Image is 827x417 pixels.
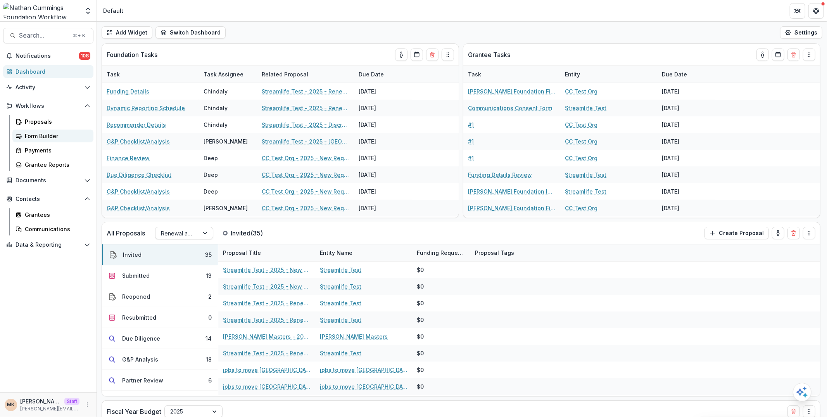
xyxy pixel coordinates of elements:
[208,313,212,322] div: 0
[780,26,822,39] button: Settings
[102,307,218,328] button: Resubmitted0
[808,3,824,19] button: Get Help
[204,204,248,212] div: [PERSON_NAME]
[354,150,412,166] div: [DATE]
[411,48,423,61] button: Calendar
[16,196,81,202] span: Contacts
[102,370,218,391] button: Partner Review6
[468,137,474,145] a: #1
[354,83,412,100] div: [DATE]
[463,66,560,83] div: Task
[468,171,532,179] a: Funding Details Review
[657,166,715,183] div: [DATE]
[565,204,597,212] a: CC Test Org
[3,50,93,62] button: Notifications108
[565,137,597,145] a: CC Test Org
[560,66,657,83] div: Entity
[470,249,519,257] div: Proposal Tags
[790,3,805,19] button: Partners
[16,177,81,184] span: Documents
[468,187,556,196] a: [PERSON_NAME] Foundation Interim Report
[208,376,212,384] div: 6
[463,70,486,78] div: Task
[320,332,388,341] a: [PERSON_NAME] Masters
[468,87,556,95] a: [PERSON_NAME] Foundation Final Report
[354,100,412,116] div: [DATE]
[657,70,692,78] div: Due Date
[204,137,248,145] div: [PERSON_NAME]
[412,244,470,261] div: Funding Requested
[12,208,93,221] a: Grantees
[3,100,93,112] button: Open Workflows
[107,228,145,238] p: All Proposals
[205,334,212,343] div: 14
[426,48,439,61] button: Delete card
[320,282,361,291] a: Streamlife Test
[107,104,185,112] a: Dynamic Reporting Schedule
[417,316,424,324] div: $0
[107,407,161,416] p: Fiscal Year Budget
[470,244,567,261] div: Proposal Tags
[122,376,163,384] div: Partner Review
[257,70,313,78] div: Related Proposal
[262,137,349,145] a: Streamlife Test - 2025 - [GEOGRAPHIC_DATA]-[GEOGRAPHIC_DATA] Funding New Request Application
[223,299,311,307] a: Streamlife Test - 2025 - Renewal Request Application
[25,132,87,140] div: Form Builder
[107,204,170,212] a: G&P Checklist/Analysis
[468,204,556,212] a: [PERSON_NAME] Foundation Final Report
[657,200,715,216] div: [DATE]
[16,67,87,76] div: Dashboard
[657,133,715,150] div: [DATE]
[199,66,257,83] div: Task Assignee
[102,70,124,78] div: Task
[107,87,149,95] a: Funding Details
[122,292,150,301] div: Reopened
[12,158,93,171] a: Grantee Reports
[315,249,357,257] div: Entity Name
[657,150,715,166] div: [DATE]
[417,349,424,357] div: $0
[204,87,228,95] div: Chindaly
[102,286,218,307] button: Reopened2
[107,137,170,145] a: G&P Checklist/Analysis
[354,70,388,78] div: Due Date
[565,104,606,112] a: Streamlife Test
[208,292,212,301] div: 2
[354,183,412,200] div: [DATE]
[102,328,218,349] button: Due Diligence14
[107,50,157,59] p: Foundation Tasks
[417,266,424,274] div: $0
[102,244,218,265] button: Invited35
[315,244,412,261] div: Entity Name
[756,48,769,61] button: toggle-assigned-to-me
[442,48,454,61] button: Drag
[12,144,93,157] a: Payments
[71,31,87,40] div: ⌘ + K
[223,349,311,357] a: Streamlife Test - 2025 - Renewal Request Application
[468,121,474,129] a: #1
[354,66,412,83] div: Due Date
[468,154,474,162] a: #1
[206,355,212,363] div: 18
[772,48,784,61] button: Calendar
[262,121,349,129] a: Streamlife Test - 2025 - Discretionary Grant Application
[25,118,87,126] div: Proposals
[155,26,226,39] button: Switch Dashboard
[417,332,424,341] div: $0
[320,316,361,324] a: Streamlife Test
[218,249,266,257] div: Proposal Title
[107,171,171,179] a: Due Diligence Checklist
[16,53,79,59] span: Notifications
[223,316,311,324] a: Streamlife Test - 2025 - Renewal Request Application
[102,66,199,83] div: Task
[320,382,407,391] a: jobs to move [GEOGRAPHIC_DATA]
[107,187,170,196] a: G&P Checklist/Analysis
[223,282,311,291] a: Streamlife Test - 2025 - New Request Application
[20,405,79,412] p: [PERSON_NAME][EMAIL_ADDRESS][DOMAIN_NAME]
[83,400,92,410] button: More
[657,183,715,200] div: [DATE]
